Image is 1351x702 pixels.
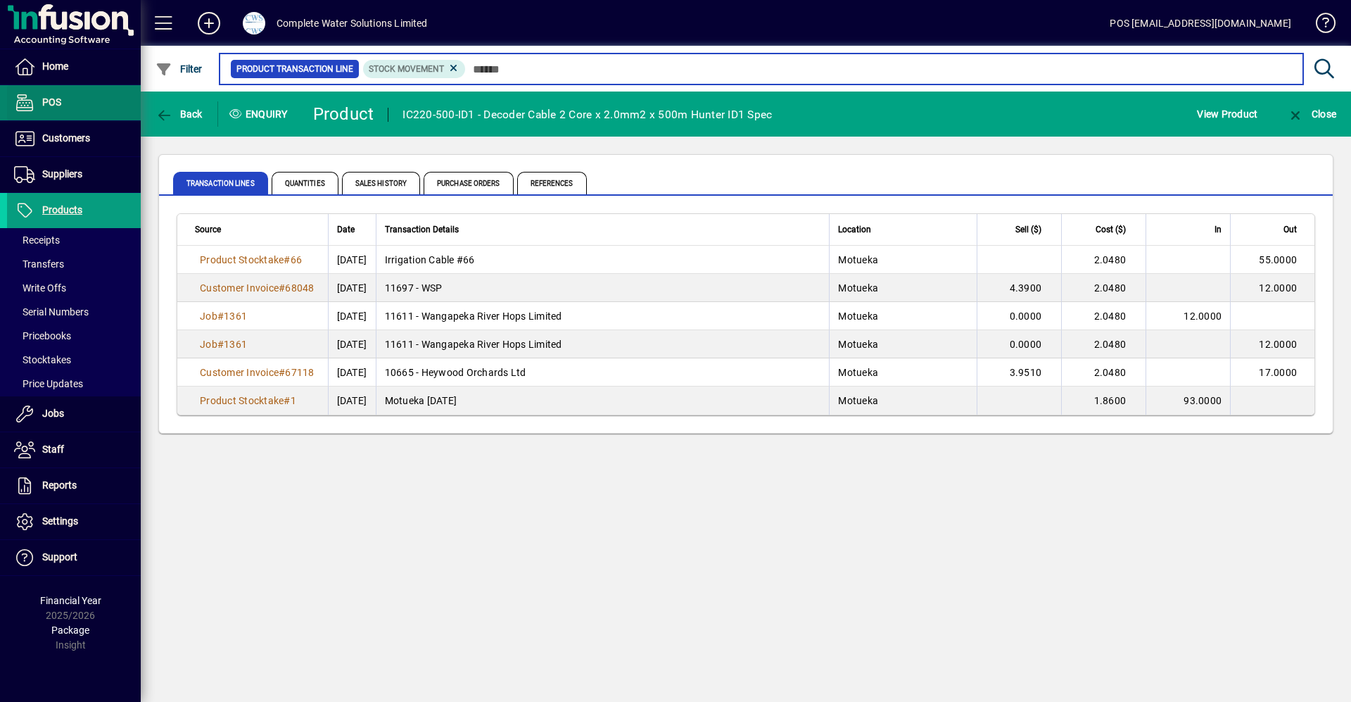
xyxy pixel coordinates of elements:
td: 2.0480 [1061,246,1146,274]
span: Home [42,61,68,72]
span: Close [1287,108,1336,120]
span: In [1214,222,1222,237]
span: Motueka [838,311,878,322]
span: Customer Invoice [200,282,279,294]
span: 68048 [285,282,314,294]
span: Transaction Details [385,222,459,237]
div: Date [337,222,367,237]
td: Irrigation Cable #66 [376,246,830,274]
td: 4.3900 [977,274,1061,302]
td: 2.0480 [1061,302,1146,330]
span: Package [51,625,89,636]
a: Customer Invoice#68048 [195,280,319,296]
td: [DATE] [328,387,376,415]
span: Pricebooks [14,330,71,341]
div: Location [838,222,968,237]
span: Staff [42,444,64,455]
div: Product [313,103,374,125]
td: 10665 - Heywood Orchards Ltd [376,358,830,387]
app-page-header-button: Close enquiry [1272,101,1351,127]
span: Motueka [838,395,878,406]
span: References [517,172,587,194]
td: 2.0480 [1061,274,1146,302]
span: 12.0000 [1184,311,1222,322]
span: 1361 [224,339,247,350]
span: Financial Year [40,595,101,606]
td: 0.0000 [977,302,1061,330]
span: Location [838,222,871,237]
a: Knowledge Base [1305,3,1333,49]
td: Motueka [DATE] [376,387,830,415]
span: Quantities [272,172,338,194]
span: Customer Invoice [200,367,279,378]
a: Transfers [7,252,141,276]
a: Jobs [7,396,141,432]
app-page-header-button: Back [141,101,218,127]
span: Product Transaction Line [236,62,353,76]
span: Suppliers [42,168,82,180]
div: POS [EMAIL_ADDRESS][DOMAIN_NAME] [1110,12,1291,35]
span: 1361 [224,311,247,322]
a: Staff [7,432,141,468]
span: Back [156,108,203,120]
div: IC220-500-ID1 - Decoder Cable 2 Core x 2.0mm2 x 500m Hunter ID1 Spec [402,104,772,126]
span: Reports [42,480,77,491]
a: Pricebooks [7,324,141,348]
div: Sell ($) [986,222,1054,237]
span: Receipts [14,234,60,246]
a: Stocktakes [7,348,141,372]
a: Receipts [7,228,141,252]
span: Date [337,222,355,237]
span: 17.0000 [1259,367,1297,378]
mat-chip: Product Transaction Type: Stock movement [363,60,466,78]
span: # [217,339,224,350]
span: Transaction Lines [173,172,268,194]
span: Cost ($) [1096,222,1126,237]
span: Settings [42,515,78,527]
span: View Product [1197,103,1257,125]
a: Settings [7,504,141,539]
span: Serial Numbers [14,306,89,318]
span: # [279,367,285,378]
a: Product Stocktake#66 [195,252,307,268]
span: Products [42,204,82,215]
button: Back [152,101,206,127]
span: Transfers [14,258,64,270]
span: Job [200,339,217,350]
div: Source [195,222,319,237]
span: Support [42,551,77,563]
button: Close [1283,101,1340,127]
span: Stock movement [369,64,444,74]
span: Stocktakes [14,354,71,365]
span: 93.0000 [1184,395,1222,406]
td: 2.0480 [1061,358,1146,387]
span: # [284,254,290,265]
span: 66 [291,254,303,265]
a: Job#1361 [195,337,252,352]
td: [DATE] [328,330,376,358]
span: Motueka [838,254,878,265]
a: POS [7,85,141,120]
a: Suppliers [7,157,141,192]
td: [DATE] [328,274,376,302]
button: Profile [231,11,277,36]
span: # [284,395,290,406]
span: Jobs [42,408,64,419]
button: Filter [152,56,206,82]
td: 11697 - WSP [376,274,830,302]
td: 11611 - Wangapeka River Hops Limited [376,302,830,330]
span: 12.0000 [1259,339,1297,350]
td: 11611 - Wangapeka River Hops Limited [376,330,830,358]
a: Product Stocktake#1 [195,393,301,408]
td: 0.0000 [977,330,1061,358]
td: 2.0480 [1061,330,1146,358]
span: Source [195,222,221,237]
span: 55.0000 [1259,254,1297,265]
span: # [279,282,285,294]
a: Job#1361 [195,308,252,324]
td: [DATE] [328,302,376,330]
td: 1.8600 [1061,387,1146,415]
span: 1 [291,395,296,406]
td: [DATE] [328,358,376,387]
span: Product Stocktake [200,254,284,265]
